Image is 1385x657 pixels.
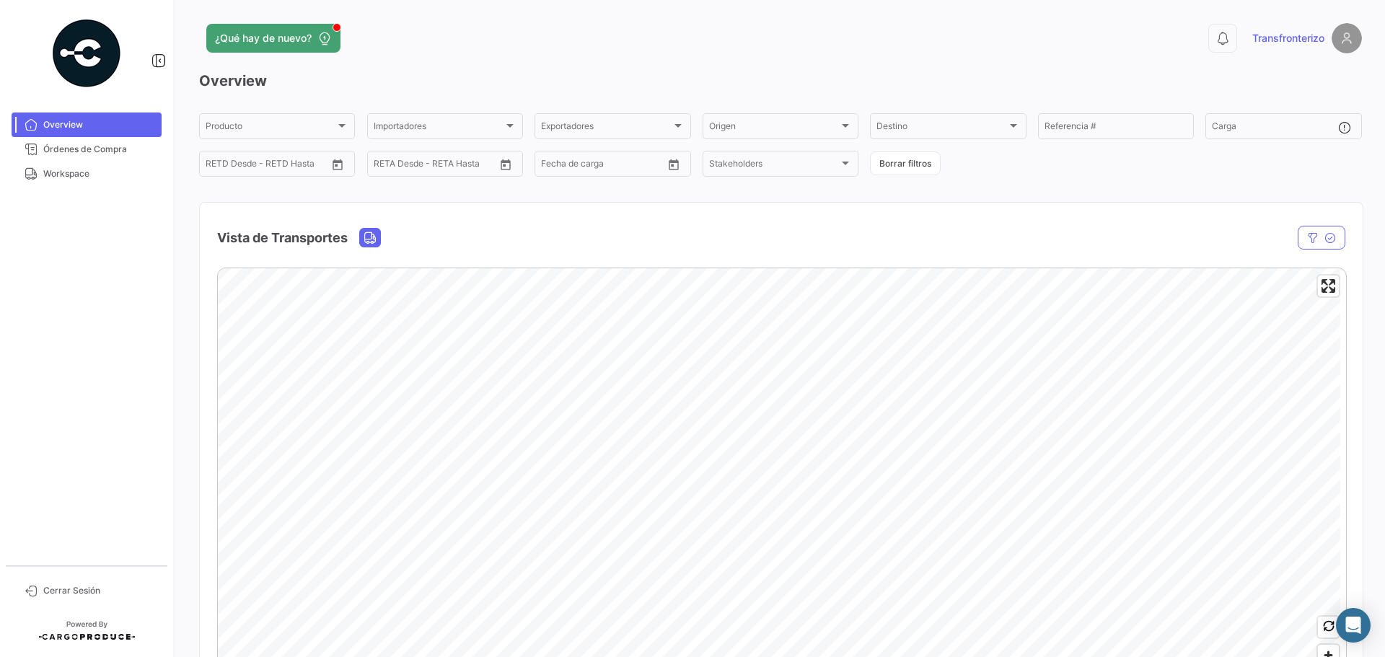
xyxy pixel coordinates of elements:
[876,123,1006,133] span: Destino
[327,154,348,175] button: Open calendar
[1252,31,1324,45] span: Transfronterizo
[199,71,1362,91] h3: Overview
[50,17,123,89] img: powered-by.png
[43,143,156,156] span: Órdenes de Compra
[709,123,839,133] span: Origen
[709,161,839,171] span: Stakeholders
[12,113,162,137] a: Overview
[870,151,941,175] button: Borrar filtros
[43,584,156,597] span: Cerrar Sesión
[374,161,400,171] input: Desde
[410,161,467,171] input: Hasta
[206,161,232,171] input: Desde
[215,31,312,45] span: ¿Qué hay de nuevo?
[43,118,156,131] span: Overview
[217,228,348,248] h4: Vista de Transportes
[206,123,335,133] span: Producto
[206,24,340,53] button: ¿Qué hay de nuevo?
[12,137,162,162] a: Órdenes de Compra
[495,154,516,175] button: Open calendar
[12,162,162,186] a: Workspace
[374,123,504,133] span: Importadores
[663,154,685,175] button: Open calendar
[541,123,671,133] span: Exportadores
[1332,23,1362,53] img: placeholder-user.png
[1336,608,1371,643] div: Abrir Intercom Messenger
[360,229,380,247] button: Land
[541,161,567,171] input: Desde
[577,161,635,171] input: Hasta
[43,167,156,180] span: Workspace
[1318,275,1339,296] button: Enter fullscreen
[242,161,299,171] input: Hasta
